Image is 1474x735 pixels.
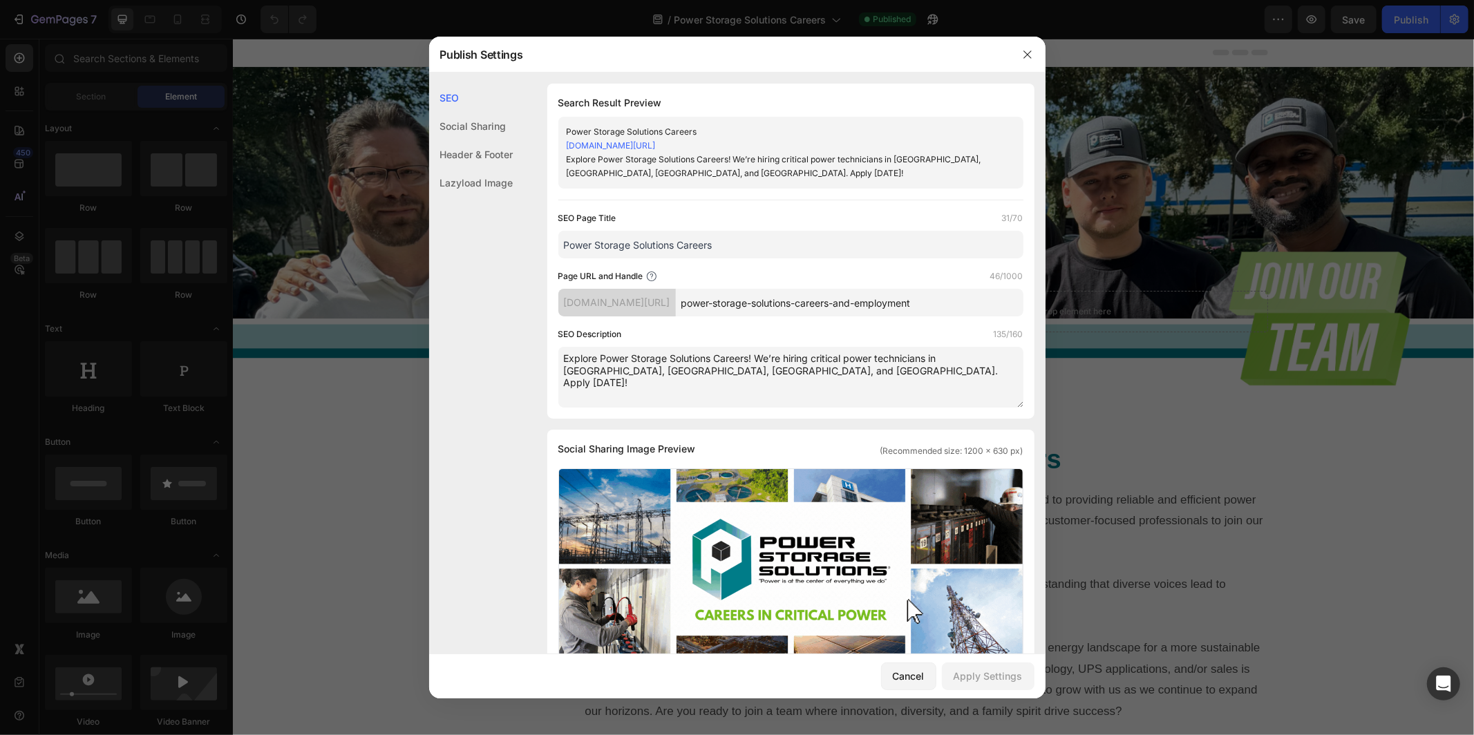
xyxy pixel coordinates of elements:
div: Drop element here [805,267,878,278]
div: Social Sharing [429,112,513,140]
p: We’re seeking individuals who are not only motivated and mission-focused, but have a desire to ch... [207,599,1034,683]
div: Apply Settings [954,669,1023,683]
div: Power Storage Solutions Careers [567,125,992,139]
span: (Recommended size: 1200 x 630 px) [880,445,1023,457]
a: [DOMAIN_NAME][URL] [567,140,656,151]
div: Lazyload Image [429,169,513,197]
div: Header & Footer [429,140,513,169]
input: Title [558,231,1023,258]
div: SEO [429,84,513,112]
label: SEO Description [558,327,622,341]
input: Handle [676,289,1023,316]
label: 46/1000 [990,269,1023,283]
label: Page URL and Handle [558,269,643,283]
div: [DOMAIN_NAME][URL] [558,289,676,316]
span: Social Sharing Image Preview [558,441,696,457]
label: 31/70 [1002,211,1023,225]
p: JOIN OUR TEAM [207,367,1034,389]
p: We proudly open our doors to veterans, minority groups, and talented individuals from all walks o... [207,535,1034,577]
label: 135/160 [994,327,1023,341]
h2: Power Storage Solutions Careers [206,404,1035,439]
div: Publish Settings [429,37,1010,73]
div: Open Intercom Messenger [1427,667,1460,700]
div: Explore Power Storage Solutions Careers! We’re hiring critical power technicians in [GEOGRAPHIC_D... [567,153,992,180]
button: Apply Settings [942,662,1034,690]
p: Welcome to the Power Storage Solutions career page! As a leader in the energy storage industry, w... [207,451,1034,515]
div: Cancel [893,669,925,683]
div: Drop element here [379,267,453,278]
button: Cancel [881,662,936,690]
h1: Search Result Preview [558,95,1023,111]
label: SEO Page Title [558,211,616,225]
